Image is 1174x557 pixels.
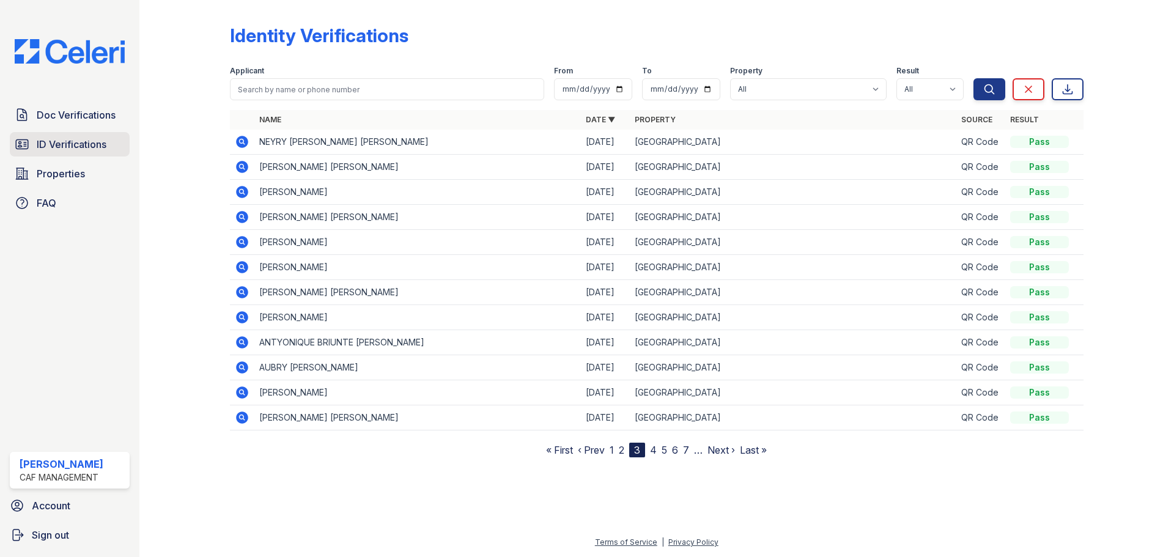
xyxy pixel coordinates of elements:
[254,355,581,380] td: AUBRY [PERSON_NAME]
[581,155,630,180] td: [DATE]
[5,493,135,518] a: Account
[630,330,956,355] td: [GEOGRAPHIC_DATA]
[254,255,581,280] td: [PERSON_NAME]
[37,196,56,210] span: FAQ
[662,444,667,456] a: 5
[662,537,664,547] div: |
[581,180,630,205] td: [DATE]
[259,115,281,124] a: Name
[956,330,1005,355] td: QR Code
[642,66,652,76] label: To
[581,230,630,255] td: [DATE]
[630,405,956,430] td: [GEOGRAPHIC_DATA]
[10,161,130,186] a: Properties
[961,115,992,124] a: Source
[578,444,605,456] a: ‹ Prev
[630,305,956,330] td: [GEOGRAPHIC_DATA]
[546,444,573,456] a: « First
[630,355,956,380] td: [GEOGRAPHIC_DATA]
[595,537,657,547] a: Terms of Service
[956,280,1005,305] td: QR Code
[254,380,581,405] td: [PERSON_NAME]
[10,103,130,127] a: Doc Verifications
[956,230,1005,255] td: QR Code
[630,280,956,305] td: [GEOGRAPHIC_DATA]
[896,66,919,76] label: Result
[32,528,69,542] span: Sign out
[956,205,1005,230] td: QR Code
[1010,286,1069,298] div: Pass
[683,444,689,456] a: 7
[254,405,581,430] td: [PERSON_NAME] [PERSON_NAME]
[630,130,956,155] td: [GEOGRAPHIC_DATA]
[707,444,735,456] a: Next ›
[630,155,956,180] td: [GEOGRAPHIC_DATA]
[554,66,573,76] label: From
[37,108,116,122] span: Doc Verifications
[20,457,103,471] div: [PERSON_NAME]
[230,24,408,46] div: Identity Verifications
[254,155,581,180] td: [PERSON_NAME] [PERSON_NAME]
[1010,115,1039,124] a: Result
[581,305,630,330] td: [DATE]
[581,405,630,430] td: [DATE]
[581,280,630,305] td: [DATE]
[610,444,614,456] a: 1
[254,305,581,330] td: [PERSON_NAME]
[581,330,630,355] td: [DATE]
[1010,411,1069,424] div: Pass
[5,39,135,64] img: CE_Logo_Blue-a8612792a0a2168367f1c8372b55b34899dd931a85d93a1a3d3e32e68fde9ad4.png
[630,255,956,280] td: [GEOGRAPHIC_DATA]
[254,130,581,155] td: NEYRY [PERSON_NAME] [PERSON_NAME]
[254,205,581,230] td: [PERSON_NAME] [PERSON_NAME]
[630,180,956,205] td: [GEOGRAPHIC_DATA]
[730,66,762,76] label: Property
[956,380,1005,405] td: QR Code
[254,180,581,205] td: [PERSON_NAME]
[1010,311,1069,323] div: Pass
[5,523,135,547] a: Sign out
[10,191,130,215] a: FAQ
[956,255,1005,280] td: QR Code
[230,78,544,100] input: Search by name or phone number
[635,115,676,124] a: Property
[581,205,630,230] td: [DATE]
[672,444,678,456] a: 6
[668,537,718,547] a: Privacy Policy
[956,180,1005,205] td: QR Code
[254,280,581,305] td: [PERSON_NAME] [PERSON_NAME]
[586,115,615,124] a: Date ▼
[581,355,630,380] td: [DATE]
[630,380,956,405] td: [GEOGRAPHIC_DATA]
[230,66,264,76] label: Applicant
[650,444,657,456] a: 4
[1010,186,1069,198] div: Pass
[1010,361,1069,374] div: Pass
[37,137,106,152] span: ID Verifications
[254,330,581,355] td: ANTYONIQUE BRIUNTE [PERSON_NAME]
[630,205,956,230] td: [GEOGRAPHIC_DATA]
[956,155,1005,180] td: QR Code
[254,230,581,255] td: [PERSON_NAME]
[956,405,1005,430] td: QR Code
[1010,161,1069,173] div: Pass
[740,444,767,456] a: Last »
[1010,336,1069,349] div: Pass
[1010,261,1069,273] div: Pass
[581,255,630,280] td: [DATE]
[10,132,130,157] a: ID Verifications
[1010,211,1069,223] div: Pass
[37,166,85,181] span: Properties
[1010,386,1069,399] div: Pass
[20,471,103,484] div: CAF Management
[956,355,1005,380] td: QR Code
[32,498,70,513] span: Account
[619,444,624,456] a: 2
[1010,236,1069,248] div: Pass
[1010,136,1069,148] div: Pass
[581,380,630,405] td: [DATE]
[629,443,645,457] div: 3
[956,305,1005,330] td: QR Code
[694,443,703,457] span: …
